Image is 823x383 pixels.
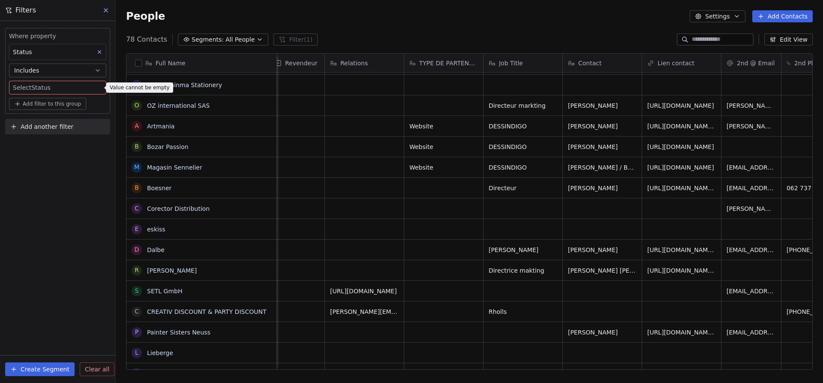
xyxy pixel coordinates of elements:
p: Value cannot be empty [110,84,170,91]
span: [PERSON_NAME][EMAIL_ADDRESS][DOMAIN_NAME] [727,122,776,131]
span: [PERSON_NAME][EMAIL_ADDRESS][DOMAIN_NAME] [727,204,776,213]
span: [PERSON_NAME] / Barrat [568,163,637,172]
div: L [135,369,138,378]
span: [PERSON_NAME] [568,122,637,131]
button: Filter(1) [273,33,318,46]
span: Directrice makting [489,266,557,275]
div: Lien contact [642,54,721,72]
span: DESSINDIGO [489,122,557,131]
span: All People [225,35,255,44]
a: [URL][DOMAIN_NAME][PERSON_NAME] [647,185,764,191]
a: OZ international SAS [147,102,210,109]
a: [URL][DOMAIN_NAME] [647,143,714,150]
span: [PERSON_NAME] [489,246,557,254]
div: N [135,80,139,89]
div: R [135,266,139,275]
span: Job Title [499,59,523,67]
div: L [135,348,138,357]
span: [URL][DOMAIN_NAME] [330,287,399,295]
a: Lieberge [147,350,173,356]
a: [URL][DOMAIN_NAME][PERSON_NAME] [647,246,764,253]
a: Dalbe [147,246,165,253]
div: S [135,286,139,295]
a: [URL][DOMAIN_NAME][PERSON_NAME] [647,123,764,130]
a: Painter Sisters Neuss [147,329,210,336]
span: Relations [340,59,368,67]
div: Relations [325,54,404,72]
span: People [126,10,165,23]
span: Revendeur [285,59,318,67]
div: Contact [563,54,642,72]
span: DESSINDIGO [489,143,557,151]
a: Boesner [147,185,171,191]
div: O [134,101,139,110]
div: e [135,225,139,234]
span: DESSINDIGO [489,163,557,172]
span: [EMAIL_ADDRESS][DOMAIN_NAME] [727,328,776,337]
span: 78 Contacts [126,34,167,45]
div: B [135,142,139,151]
span: [PERSON_NAME] [568,246,637,254]
a: [URL][DOMAIN_NAME][PERSON_NAME] [647,267,764,274]
a: Ningo Rainma Stationery [147,82,222,88]
a: Artmania [147,123,174,130]
div: Full Name [126,54,276,72]
span: Lien contact [658,59,694,67]
span: Contact [578,59,601,67]
span: [PERSON_NAME][EMAIL_ADDRESS][DOMAIN_NAME] [727,101,776,110]
div: Revendeur [270,54,324,72]
span: [PERSON_NAME] [568,184,637,192]
div: 2nd @ Email [721,54,781,72]
a: Bozar Passion [147,143,189,150]
a: [URL][DOMAIN_NAME][PERSON_NAME] [647,329,764,336]
div: B [135,183,139,192]
a: [URL][DOMAIN_NAME] [647,164,714,171]
div: P [135,328,138,337]
span: Directeur [489,184,557,192]
button: Edit View [764,33,813,46]
div: grid [126,73,277,370]
span: [EMAIL_ADDRESS][DOMAIN_NAME] [727,287,776,295]
div: TYPE DE PARTENAIRE [404,54,483,72]
button: Settings [690,10,745,22]
span: [PERSON_NAME] [568,328,637,337]
a: CREATIV DISCOUNT & PARTY DISCOUNT [147,308,266,315]
div: M [134,163,139,172]
span: [PERSON_NAME] [568,101,637,110]
span: [PERSON_NAME] [568,143,637,151]
a: Corector Distribution [147,205,210,212]
a: Magasin Sennelier [147,164,202,171]
span: Rholls [489,307,557,316]
span: Full Name [156,59,186,67]
span: TYPE DE PARTENAIRE [419,59,478,67]
a: Lightwish [147,370,175,377]
span: [EMAIL_ADDRESS][DOMAIN_NAME] [727,184,776,192]
div: C [135,307,139,316]
div: Job Title [484,54,562,72]
span: 2nd @ Email [737,59,775,67]
span: Directeur markting [489,101,557,110]
span: [EMAIL_ADDRESS][DOMAIN_NAME] [727,163,776,172]
span: [PERSON_NAME][EMAIL_ADDRESS][DOMAIN_NAME] [330,307,399,316]
span: Website [409,143,478,151]
div: C [135,204,139,213]
span: [PERSON_NAME] [PERSON_NAME] /[PERSON_NAME] / [PERSON_NAME] [568,266,637,275]
a: eskiss [147,226,165,233]
a: [URL][DOMAIN_NAME] [647,102,714,109]
div: D [135,245,139,254]
span: Website [409,122,478,131]
span: [EMAIL_ADDRESS][DOMAIN_NAME] [727,246,776,254]
a: SETL GmbH [147,288,182,295]
div: A [135,122,139,131]
a: [PERSON_NAME] [147,267,197,274]
span: Segments: [192,35,224,44]
button: Add Contacts [752,10,813,22]
span: Website [409,163,478,172]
